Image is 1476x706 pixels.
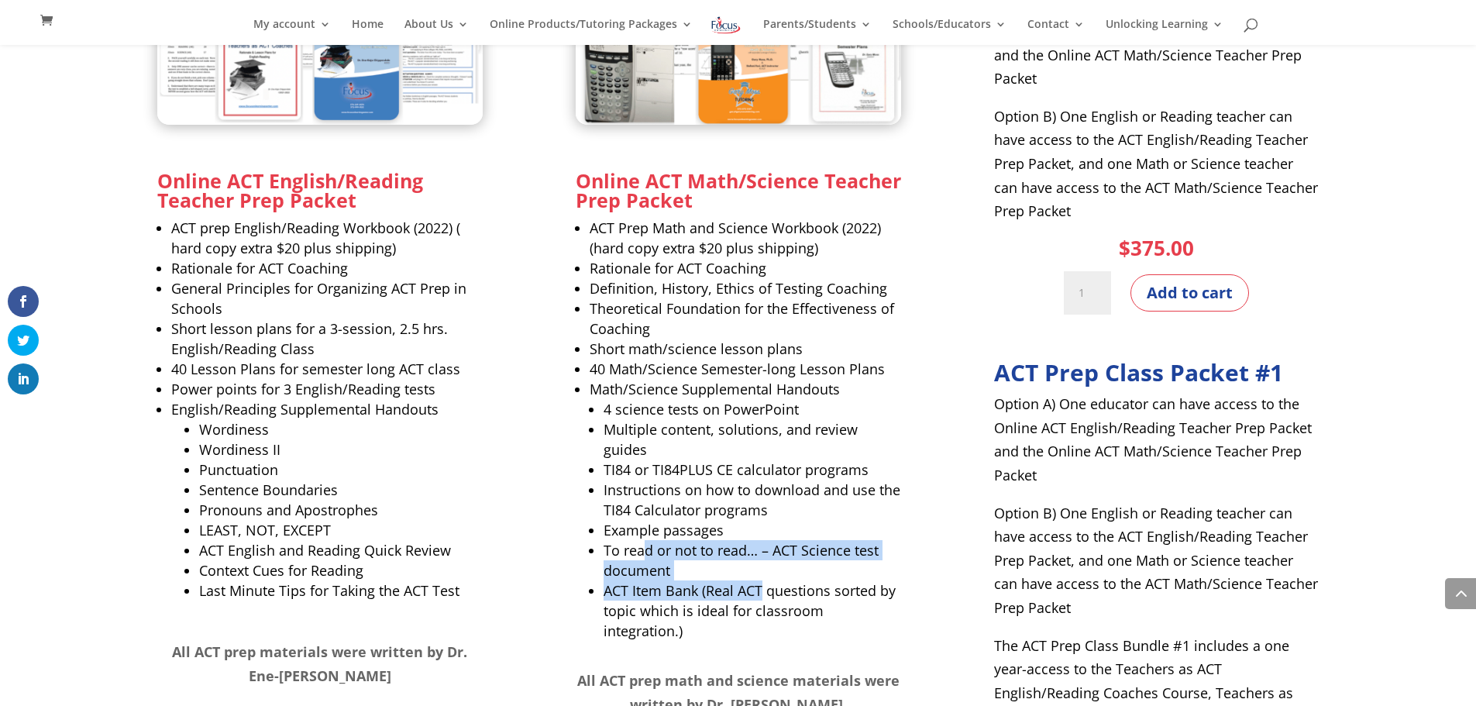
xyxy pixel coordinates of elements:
span: $ [1119,234,1130,262]
a: Schools/Educators [893,19,1006,45]
a: About Us [404,19,469,45]
span: Power points for 3 English/Reading tests [171,380,435,398]
div: Options [6,92,1470,106]
li: Example passages [604,520,901,540]
span: Short lesson plans for a 3-session, 2.5 hrs. English/Reading Class [171,319,448,358]
span: Sentence Boundaries [199,480,338,499]
strong: Online ACT Math/Science Teacher Prep Packet [576,167,901,213]
p: Option B) One English or Reading teacher can have access to the ACT English/Reading Teacher Prep ... [994,105,1319,223]
div: Sort New > Old [6,50,1470,64]
div: Move To ... [6,64,1470,78]
a: My account [253,19,331,45]
span: Context Cues for Reading [199,561,363,580]
span: Punctuation [199,460,278,479]
li: Math/Science Supplemental Handouts [590,379,901,655]
li: Theoretical Foundation for the Effectiveness of Coaching [590,298,901,339]
li: To read or not to read… – ACT Science test document [604,540,901,580]
p: Option A) One educator can have access to the Online ACT English/Reading Teacher Prep Packet and ... [994,392,1319,501]
input: Search outlines [6,20,143,36]
div: Sign out [6,106,1470,120]
li: TI84 or TI84PLUS CE calculator programs [604,460,901,480]
p: Option B) One English or Reading teacher can have access to the ACT English/Reading Teacher Prep ... [994,501,1319,634]
bdi: 375.00 [1119,234,1194,262]
span: Rationale for ACT Coaching [171,259,348,277]
li: Short math/science lesson plans [590,339,901,359]
a: Unlocking Learning [1106,19,1223,45]
strong: ACT Prep Class Packet #1 [994,356,1283,388]
span: Wordiness II [199,440,280,459]
div: Sort A > Z [6,36,1470,50]
li: ACT Prep Math and Science Workbook (2022) (hard copy extra $20 plus shipping) [590,218,901,258]
strong: All ACT prep materials were written by Dr. Ene-[PERSON_NAME] [172,642,467,685]
input: Product quantity [1064,271,1110,315]
span: General Principles for Organizing ACT Prep in Schools [171,279,466,318]
div: Home [6,6,324,20]
button: Add to cart [1130,274,1249,312]
a: Home [352,19,384,45]
img: Focus on Learning [710,14,742,36]
li: Rationale for ACT Coaching [590,258,901,278]
a: Parents/Students [763,19,872,45]
li: ACT Item Bank (Real ACT questions sorted by topic which is ideal for classroom integration.) [604,580,901,641]
span: Last Minute Tips for Taking the ACT Test [199,581,459,600]
li: Multiple content, solutions, and review guides [604,419,901,460]
span: 40 Lesson Plans for semester long ACT class [171,360,460,378]
li: 40 Math/Science Semester-long Lesson Plans [590,359,901,379]
li: 4 science tests on PowerPoint [604,399,901,419]
a: Contact [1027,19,1085,45]
span: ACT English and Reading Quick Review [199,541,451,560]
a: Online Products/Tutoring Packages [490,19,693,45]
span: Definition, History, Ethics of Testing Coaching [590,279,887,298]
div: Delete [6,78,1470,92]
strong: Online ACT English/Reading Teacher Prep Packet [157,167,423,213]
span: Pronouns and Apostrophes [199,501,378,519]
span: English/Reading Supplemental Handouts [171,400,439,418]
li: Instructions on how to download and use the TI84 Calculator programs [604,480,901,520]
li: ACT prep English/Reading Workbook (2022) ( hard copy extra $20 plus shipping) [171,218,483,258]
span: Wordiness [199,420,269,439]
span: LEAST, NOT, EXCEPT [199,521,331,539]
